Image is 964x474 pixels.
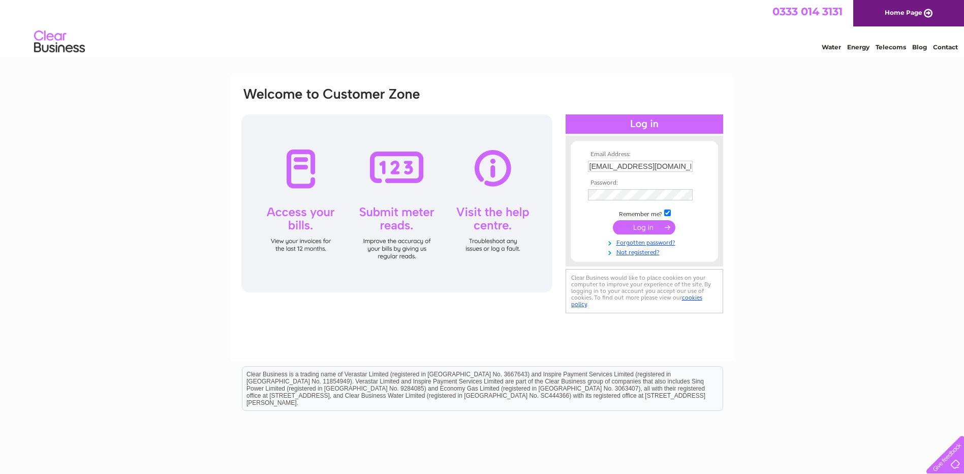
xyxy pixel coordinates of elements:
a: Energy [847,43,869,51]
td: Remember me? [585,208,703,218]
input: Submit [613,220,675,234]
th: Password: [585,180,703,187]
div: Clear Business would like to place cookies on your computer to improve your experience of the sit... [566,269,723,313]
a: cookies policy [571,294,702,308]
img: logo.png [34,26,85,57]
a: Contact [933,43,958,51]
a: Forgotten password? [588,237,703,247]
a: Telecoms [876,43,906,51]
div: Clear Business is a trading name of Verastar Limited (registered in [GEOGRAPHIC_DATA] No. 3667643... [242,6,723,49]
a: Not registered? [588,247,703,256]
th: Email Address: [585,151,703,158]
a: Blog [912,43,927,51]
a: 0333 014 3131 [772,5,843,18]
a: Water [822,43,841,51]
